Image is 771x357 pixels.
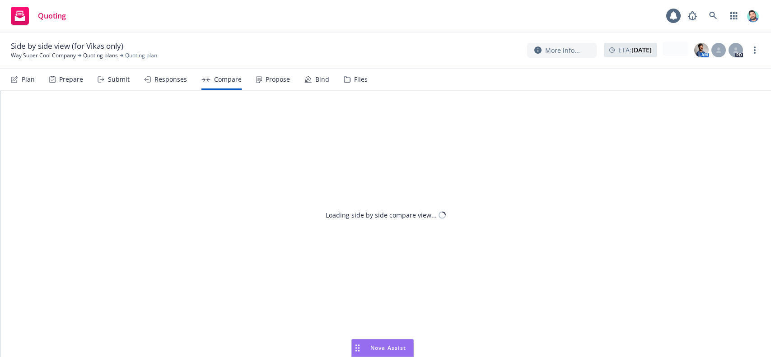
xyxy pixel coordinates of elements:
[214,76,242,83] div: Compare
[694,43,709,57] img: photo
[725,7,743,25] a: Switch app
[545,46,580,55] span: More info...
[11,51,76,60] a: Way Super Cool Company
[704,7,722,25] a: Search
[11,41,123,51] span: Side by side view (for Vikas only)
[315,76,329,83] div: Bind
[125,51,157,60] span: Quoting plan
[326,210,437,220] div: Loading side by side compare view...
[108,76,130,83] div: Submit
[83,51,118,60] a: Quoting plans
[527,43,597,58] button: More info...
[354,76,368,83] div: Files
[370,344,406,352] span: Nova Assist
[22,76,35,83] div: Plan
[154,76,187,83] div: Responses
[266,76,290,83] div: Propose
[618,45,652,55] span: ETA :
[749,45,760,56] a: more
[38,12,66,19] span: Quoting
[746,9,760,23] img: photo
[59,76,83,83] div: Prepare
[351,339,414,357] button: Nova Assist
[352,339,363,357] div: Drag to move
[683,7,701,25] a: Report a Bug
[631,46,652,54] strong: [DATE]
[7,3,70,28] a: Quoting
